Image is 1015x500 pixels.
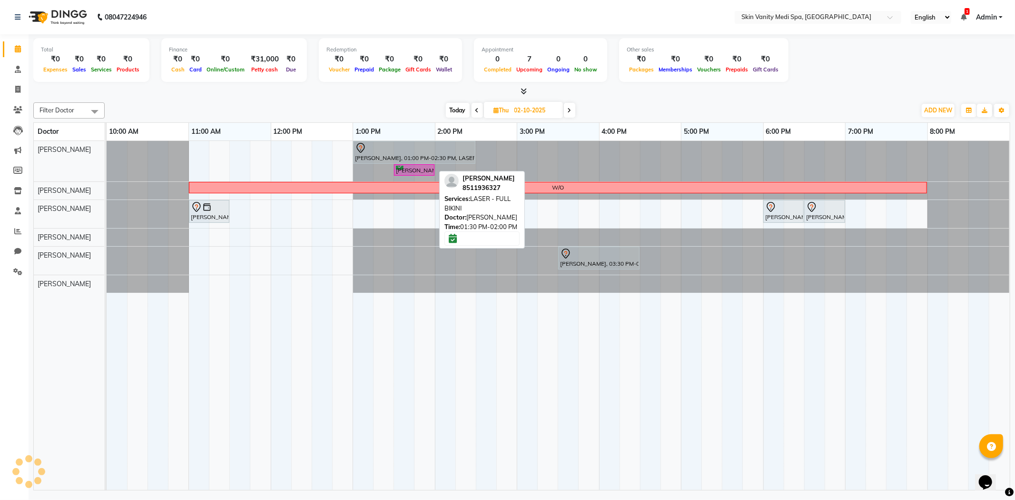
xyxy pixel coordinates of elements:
[656,66,695,73] span: Memberships
[114,54,142,65] div: ₹0
[695,66,723,73] span: Vouchers
[976,12,997,22] span: Admin
[463,174,515,182] span: [PERSON_NAME]
[545,66,572,73] span: Ongoing
[482,46,600,54] div: Appointment
[600,125,630,139] a: 4:00 PM
[105,4,147,30] b: 08047224946
[434,66,454,73] span: Wallet
[764,125,794,139] a: 6:00 PM
[352,54,376,65] div: ₹0
[247,54,283,65] div: ₹31,000
[169,54,187,65] div: ₹0
[572,66,600,73] span: No show
[444,174,459,188] img: profile
[353,125,383,139] a: 1:00 PM
[545,54,572,65] div: 0
[492,107,512,114] span: Thu
[922,104,955,117] button: ADD NEW
[70,66,89,73] span: Sales
[284,66,298,73] span: Due
[187,66,204,73] span: Card
[444,222,520,232] div: 01:30 PM-02:00 PM
[376,66,403,73] span: Package
[169,66,187,73] span: Cash
[924,107,952,114] span: ADD NEW
[695,54,723,65] div: ₹0
[89,54,114,65] div: ₹0
[572,54,600,65] div: 0
[463,183,515,193] div: 8511936327
[627,46,781,54] div: Other sales
[750,66,781,73] span: Gift Cards
[114,66,142,73] span: Products
[376,54,403,65] div: ₹0
[39,106,74,114] span: Filter Doctor
[326,54,352,65] div: ₹0
[805,201,844,221] div: [PERSON_NAME], 06:30 PM-07:00 PM, LASER - UNDER ARMS
[514,66,545,73] span: Upcoming
[169,46,299,54] div: Finance
[723,54,750,65] div: ₹0
[189,125,223,139] a: 11:00 AM
[446,103,470,118] span: Today
[723,66,750,73] span: Prepaids
[107,125,141,139] a: 10:00 AM
[204,54,247,65] div: ₹0
[283,54,299,65] div: ₹0
[517,125,547,139] a: 3:00 PM
[444,195,511,212] span: LASER - FULL BIKINI
[559,248,639,268] div: [PERSON_NAME], 03:30 PM-04:30 PM, SKIN - DERMA PEN BASIC
[395,166,434,175] div: [PERSON_NAME], 01:30 PM-02:00 PM, LASER - FULL BIKINI
[24,4,89,30] img: logo
[627,66,656,73] span: Packages
[403,66,434,73] span: Gift Cards
[190,201,228,221] div: [PERSON_NAME], 11:00 AM-11:30 AM, IV DRIPS - RE - GLOW DRIP
[656,54,695,65] div: ₹0
[38,251,91,260] span: [PERSON_NAME]
[750,54,781,65] div: ₹0
[38,233,91,241] span: [PERSON_NAME]
[435,125,465,139] a: 2:00 PM
[482,66,514,73] span: Completed
[975,462,1005,490] iframe: chat widget
[681,125,711,139] a: 5:00 PM
[187,54,204,65] div: ₹0
[514,54,545,65] div: 7
[965,8,970,15] span: 1
[41,46,142,54] div: Total
[846,125,876,139] a: 7:00 PM
[38,127,59,136] span: Doctor
[961,13,966,21] a: 1
[444,195,470,202] span: Services:
[326,46,454,54] div: Redemption
[38,145,91,154] span: [PERSON_NAME]
[552,183,564,192] div: W/O
[249,66,281,73] span: Petty cash
[627,54,656,65] div: ₹0
[444,213,520,222] div: [PERSON_NAME]
[271,125,305,139] a: 12:00 PM
[38,186,91,195] span: [PERSON_NAME]
[41,66,70,73] span: Expenses
[403,54,434,65] div: ₹0
[38,280,91,288] span: [PERSON_NAME]
[41,54,70,65] div: ₹0
[38,204,91,213] span: [PERSON_NAME]
[444,223,460,230] span: Time:
[354,142,474,162] div: [PERSON_NAME], 01:00 PM-02:30 PM, LASER - FULL LEGS ( [DEMOGRAPHIC_DATA] )
[444,213,466,221] span: Doctor:
[70,54,89,65] div: ₹0
[434,54,454,65] div: ₹0
[204,66,247,73] span: Online/Custom
[764,201,803,221] div: [PERSON_NAME], 06:00 PM-06:30 PM, LASER - FULL BIKINI
[482,54,514,65] div: 0
[326,66,352,73] span: Voucher
[512,103,559,118] input: 2025-10-02
[928,125,958,139] a: 8:00 PM
[89,66,114,73] span: Services
[352,66,376,73] span: Prepaid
